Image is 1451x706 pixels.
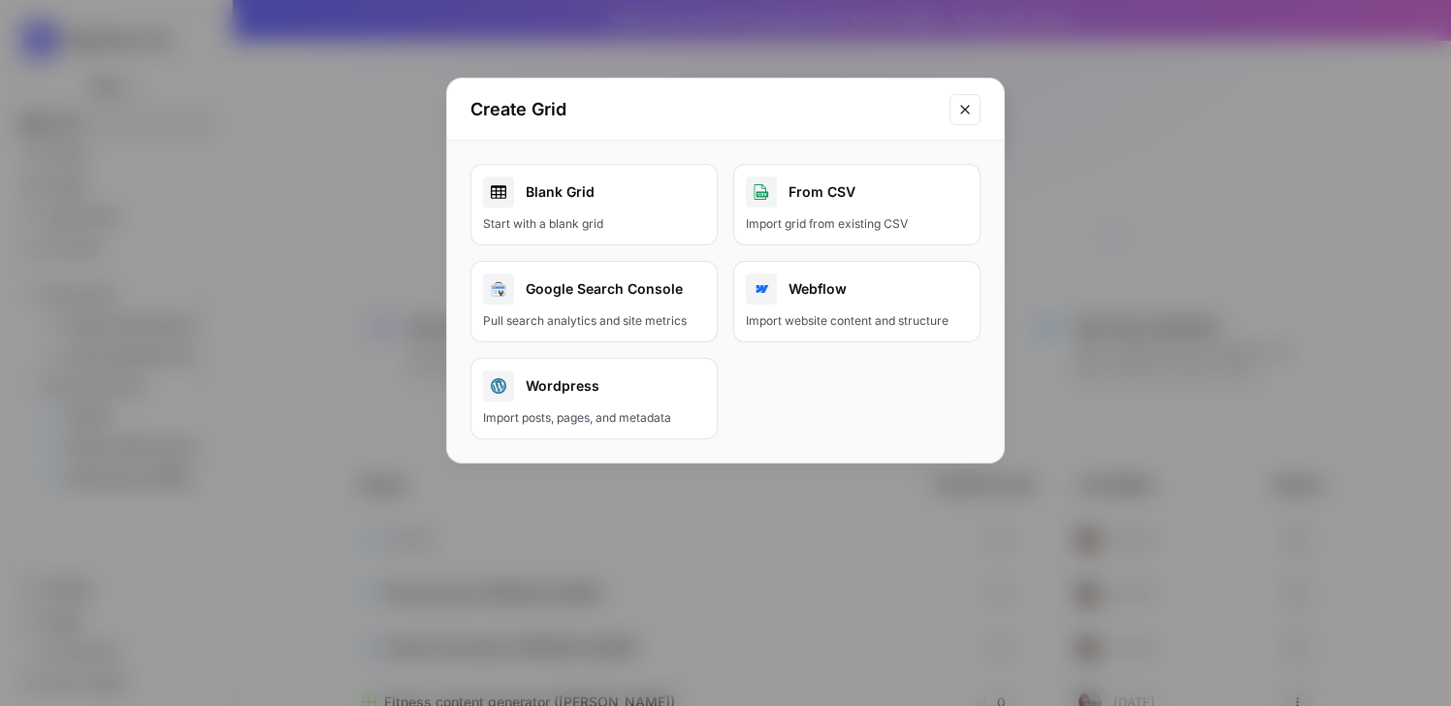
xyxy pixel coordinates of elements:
[483,215,705,233] div: Start with a blank grid
[470,96,938,123] h2: Create Grid
[746,215,968,233] div: Import grid from existing CSV
[483,312,705,330] div: Pull search analytics and site metrics
[733,164,981,245] button: From CSVImport grid from existing CSV
[483,176,705,208] div: Blank Grid
[733,261,981,342] button: WebflowImport website content and structure
[470,164,718,245] a: Blank GridStart with a blank grid
[470,261,718,342] button: Google Search ConsolePull search analytics and site metrics
[483,409,705,427] div: Import posts, pages, and metadata
[483,370,705,401] div: Wordpress
[746,176,968,208] div: From CSV
[746,312,968,330] div: Import website content and structure
[470,358,718,439] button: WordpressImport posts, pages, and metadata
[950,94,981,125] button: Close modal
[483,273,705,305] div: Google Search Console
[746,273,968,305] div: Webflow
